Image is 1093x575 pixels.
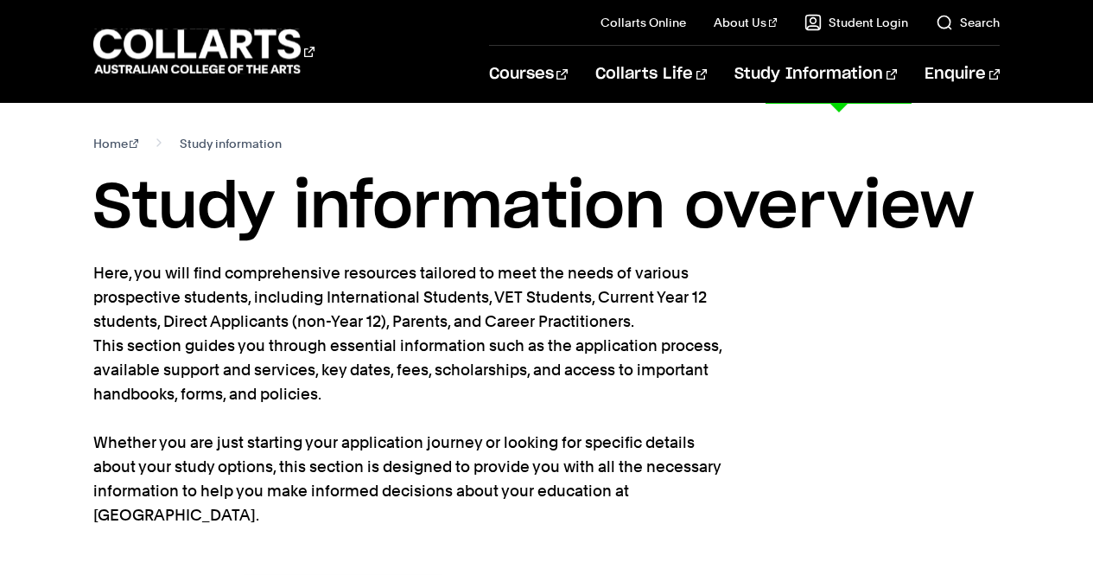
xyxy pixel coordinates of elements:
a: Search [936,14,1000,31]
a: About Us [714,14,778,31]
a: Study Information [734,46,897,103]
a: Collarts Online [601,14,686,31]
a: Courses [489,46,568,103]
span: Study information [180,131,282,156]
p: Here, you will find comprehensive resources tailored to meet the needs of various prospective stu... [93,261,724,527]
h1: Study information overview [93,169,1001,247]
a: Student Login [804,14,908,31]
a: Enquire [925,46,1000,103]
a: Home [93,131,139,156]
a: Collarts Life [595,46,707,103]
div: Go to homepage [93,27,315,76]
